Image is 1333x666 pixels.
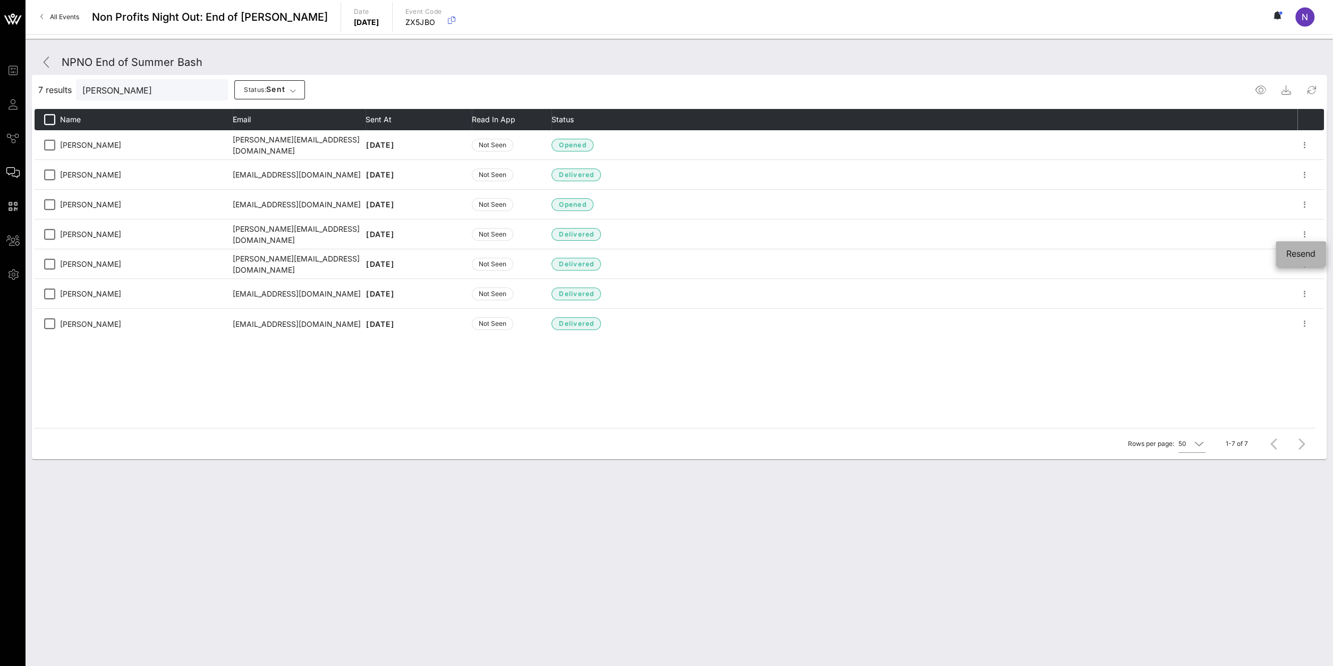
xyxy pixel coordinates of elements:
span: [DATE] [366,170,394,179]
span: Not Seen [479,318,506,329]
span: sent [243,85,285,95]
span: Name [60,115,81,124]
span: [DATE] [366,289,394,298]
td: [EMAIL_ADDRESS][DOMAIN_NAME] [233,160,366,190]
td: [PERSON_NAME][EMAIL_ADDRESS][DOMAIN_NAME] [233,220,366,249]
button: opened [551,136,593,155]
td: [EMAIL_ADDRESS][DOMAIN_NAME] [233,279,366,309]
th: Status [551,109,1297,130]
div: NPNO End of Summer Bash [62,54,202,70]
td: [PERSON_NAME] [60,220,233,249]
th: Email [233,109,366,130]
p: Date [354,6,379,17]
span: Not Seen [479,199,506,210]
a: All Events [34,9,86,26]
button: [DATE] [366,136,394,155]
span: delivered [558,259,594,269]
div: Rows per page: [1128,428,1205,459]
button: [DATE] [366,195,394,214]
td: [PERSON_NAME] [60,160,233,190]
span: [DATE] [366,319,394,328]
span: opened [558,199,587,210]
button: opened [551,195,593,214]
td: [EMAIL_ADDRESS][DOMAIN_NAME] [233,309,366,339]
span: [DATE] [366,259,394,268]
div: 50 [1178,439,1186,449]
span: [DATE] [366,200,394,209]
span: Sent At [366,115,392,124]
th: Sent At [366,109,472,130]
button: delivered [551,284,601,304]
td: [EMAIL_ADDRESS][DOMAIN_NAME] [233,190,366,220]
span: Status [551,115,574,124]
button: delivered [551,255,601,274]
span: delivered [558,170,594,180]
span: delivered [558,229,594,240]
button: delivered [551,225,601,244]
span: Not Seen [479,140,506,150]
th: Name [60,109,233,130]
td: [PERSON_NAME] [60,279,233,309]
span: Not Seen [479,170,506,180]
span: 7 results [38,83,72,96]
div: 1-7 of 7 [1226,439,1248,449]
span: N [1302,12,1308,22]
td: [PERSON_NAME][EMAIL_ADDRESS][DOMAIN_NAME] [233,249,366,279]
span: Not Seen [479,259,506,269]
th: Read in App [472,109,551,130]
span: Not Seen [479,229,506,240]
td: [PERSON_NAME][EMAIL_ADDRESS][DOMAIN_NAME] [233,130,366,160]
button: [DATE] [366,165,394,184]
button: Status:sent [234,80,305,99]
button: [DATE] [366,225,394,244]
span: Read in App [472,115,515,124]
p: Event Code [405,6,442,17]
span: All Events [50,13,79,21]
td: [PERSON_NAME] [60,309,233,339]
div: Resend [1286,249,1315,259]
button: delivered [551,314,601,333]
span: Email [233,115,251,124]
span: Not Seen [479,289,506,299]
span: Non Profits Night Out: End of [PERSON_NAME] [92,9,328,25]
span: Status: [244,86,266,94]
td: [PERSON_NAME] [60,249,233,279]
button: delivered [551,165,601,184]
span: opened [558,140,587,150]
div: 50Rows per page: [1178,435,1205,452]
div: N [1295,7,1314,27]
td: [PERSON_NAME] [60,130,233,160]
span: [DATE] [366,230,394,239]
span: delivered [558,318,594,329]
td: [PERSON_NAME] [60,190,233,220]
span: [DATE] [366,140,394,149]
p: ZX5JBO [405,17,442,28]
button: [DATE] [366,255,394,274]
button: [DATE] [366,314,394,333]
button: [DATE] [366,284,394,304]
p: [DATE] [354,17,379,28]
span: delivered [558,289,594,299]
